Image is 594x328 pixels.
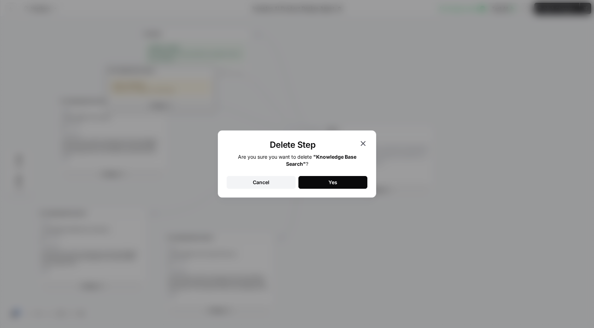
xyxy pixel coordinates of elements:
div: Cancel [253,179,269,186]
h1: Delete Step [227,139,359,151]
div: Yes [328,179,337,186]
b: " Knowledge Base Search " [286,154,356,167]
button: Cancel [227,176,296,189]
div: Are you sure you want to delete ? [227,153,367,168]
button: Yes [298,176,367,189]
